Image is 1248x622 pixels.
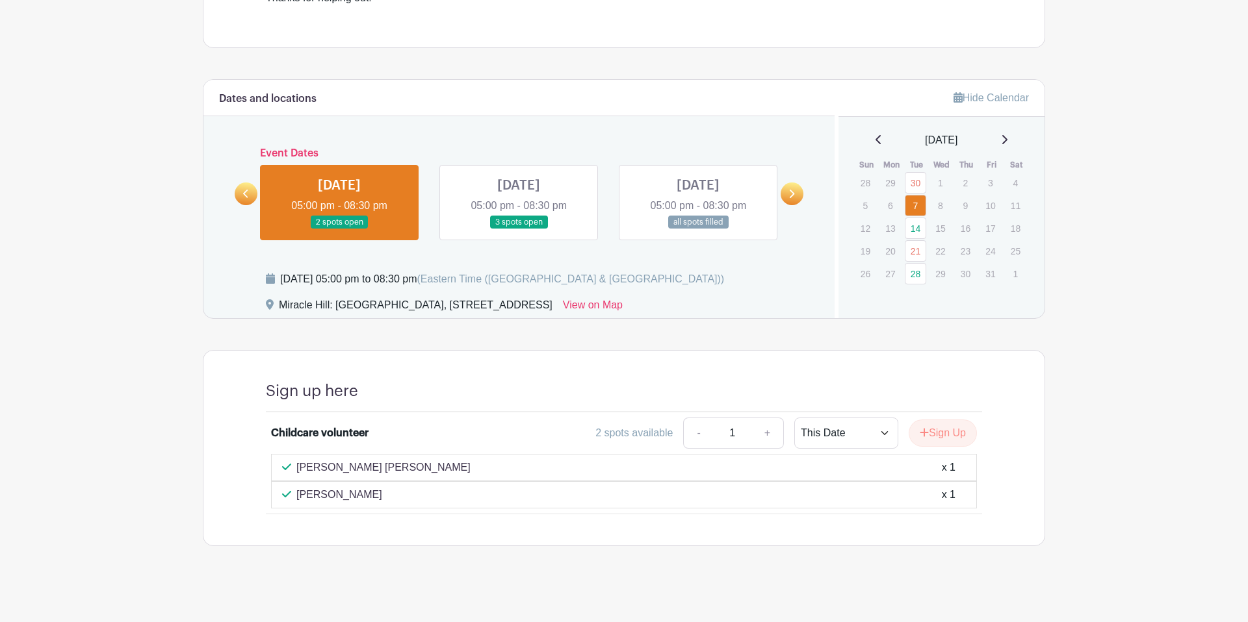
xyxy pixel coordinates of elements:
div: Childcare volunteer [271,425,369,441]
div: x 1 [942,487,955,503]
a: 14 [905,218,926,239]
span: (Eastern Time ([GEOGRAPHIC_DATA] & [GEOGRAPHIC_DATA])) [417,273,724,284]
p: 24 [980,241,1001,261]
div: 2 spots available [595,425,673,441]
th: Mon [879,158,904,171]
p: 31 [980,264,1001,284]
p: 26 [855,264,876,284]
p: 28 [855,173,876,193]
p: 9 [955,195,976,216]
p: 15 [929,218,951,238]
div: Miracle Hill: [GEOGRAPHIC_DATA], [STREET_ADDRESS] [279,297,552,318]
p: 18 [1005,218,1026,238]
p: 6 [879,195,901,216]
p: 25 [1005,241,1026,261]
span: [DATE] [925,132,957,148]
p: 22 [929,241,951,261]
a: 21 [905,240,926,262]
p: 29 [929,264,951,284]
th: Sun [854,158,879,171]
p: 20 [879,241,901,261]
a: 30 [905,172,926,193]
p: 23 [955,241,976,261]
p: [PERSON_NAME] [296,487,382,503]
button: Sign Up [909,419,977,447]
a: + [751,417,784,449]
p: 10 [980,195,1001,216]
p: 5 [855,195,876,216]
a: 7 [905,195,926,216]
p: [PERSON_NAME] [PERSON_NAME] [296,460,471,475]
th: Thu [954,158,980,171]
p: 4 [1005,173,1026,193]
p: 30 [955,264,976,284]
p: 3 [980,173,1001,193]
p: 29 [879,173,901,193]
th: Wed [929,158,954,171]
a: 28 [905,263,926,284]
div: x 1 [942,460,955,475]
p: 1 [1005,264,1026,284]
a: View on Map [563,297,623,318]
th: Tue [904,158,929,171]
h6: Event Dates [257,147,781,160]
p: 11 [1005,195,1026,216]
p: 17 [980,218,1001,238]
p: 16 [955,218,976,238]
p: 2 [955,173,976,193]
p: 13 [879,218,901,238]
p: 27 [879,264,901,284]
th: Fri [979,158,1004,171]
a: Hide Calendar [954,92,1029,103]
p: 12 [855,218,876,238]
a: - [683,417,713,449]
h6: Dates and locations [219,93,317,105]
p: 1 [929,173,951,193]
p: 19 [855,241,876,261]
th: Sat [1004,158,1030,171]
div: [DATE] 05:00 pm to 08:30 pm [280,271,724,287]
p: 8 [929,195,951,216]
h4: Sign up here [266,382,358,401]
